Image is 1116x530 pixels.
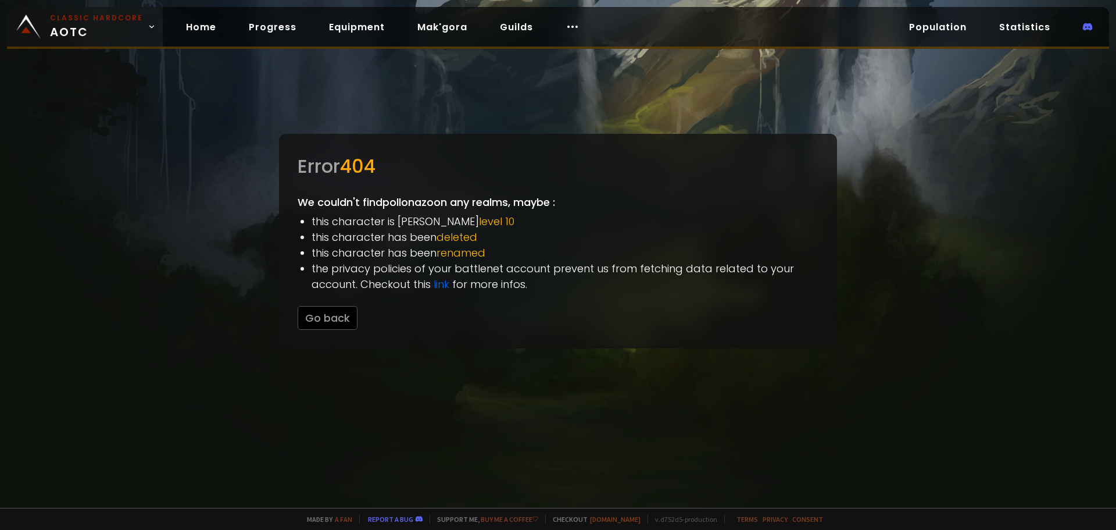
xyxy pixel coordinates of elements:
[481,515,538,524] a: Buy me a coffee
[312,214,818,229] li: this character is [PERSON_NAME]
[437,230,477,244] span: deleted
[437,246,485,260] span: renamed
[491,15,542,39] a: Guilds
[479,214,514,229] span: level 10
[763,515,788,524] a: Privacy
[434,277,449,291] a: link
[430,515,538,524] span: Support me,
[312,261,818,292] li: the privacy policies of your battlenet account prevent us from fetching data related to your acco...
[279,134,837,348] div: We couldn't find pollonazo on any realms, maybe :
[298,311,357,325] a: Go back
[177,15,226,39] a: Home
[312,229,818,245] li: this character has been
[320,15,394,39] a: Equipment
[50,13,143,23] small: Classic Hardcore
[736,515,758,524] a: Terms
[590,515,641,524] a: [DOMAIN_NAME]
[340,153,375,179] span: 404
[335,515,352,524] a: a fan
[408,15,477,39] a: Mak'gora
[900,15,976,39] a: Population
[298,152,818,180] div: Error
[792,515,823,524] a: Consent
[239,15,306,39] a: Progress
[50,13,143,41] span: AOTC
[368,515,413,524] a: Report a bug
[298,306,357,330] button: Go back
[990,15,1060,39] a: Statistics
[300,515,352,524] span: Made by
[7,7,163,47] a: Classic HardcoreAOTC
[545,515,641,524] span: Checkout
[312,245,818,261] li: this character has been
[648,515,717,524] span: v. d752d5 - production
